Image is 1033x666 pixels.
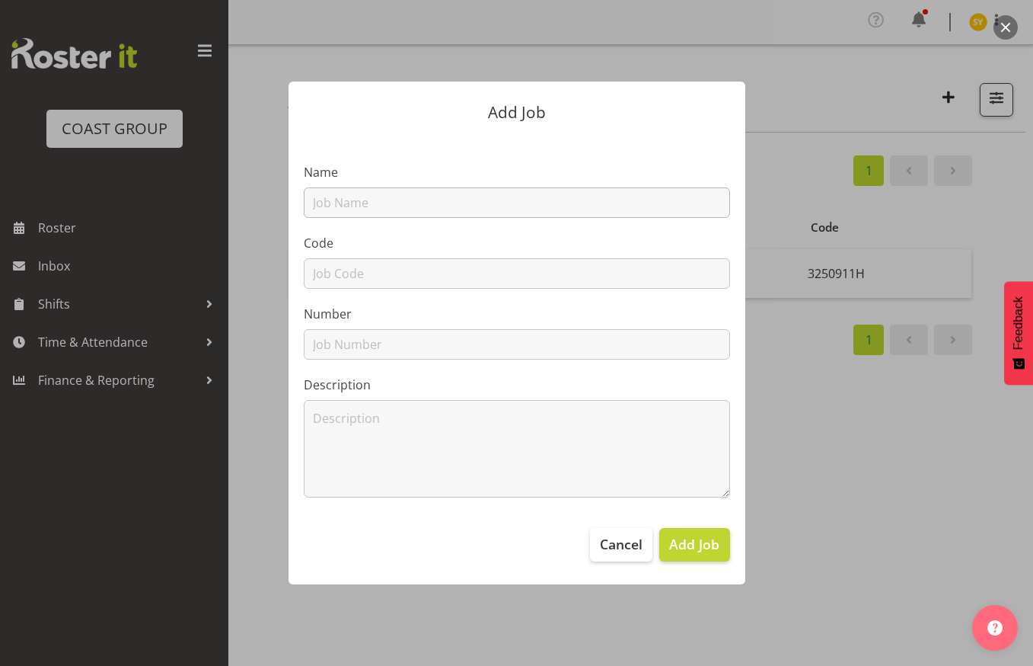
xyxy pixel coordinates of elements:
label: Number [304,305,730,323]
label: Code [304,234,730,252]
p: Add Job [304,104,730,120]
label: Description [304,376,730,394]
button: Cancel [590,528,652,562]
input: Job Code [304,258,730,289]
span: Add Job [669,534,719,554]
input: Job Number [304,329,730,360]
img: help-xxl-2.png [987,620,1003,636]
input: Job Name [304,187,730,218]
span: Feedback [1012,296,1025,350]
button: Add Job [659,528,729,562]
span: Cancel [600,534,642,554]
button: Feedback - Show survey [1004,281,1033,385]
label: Name [304,163,730,181]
